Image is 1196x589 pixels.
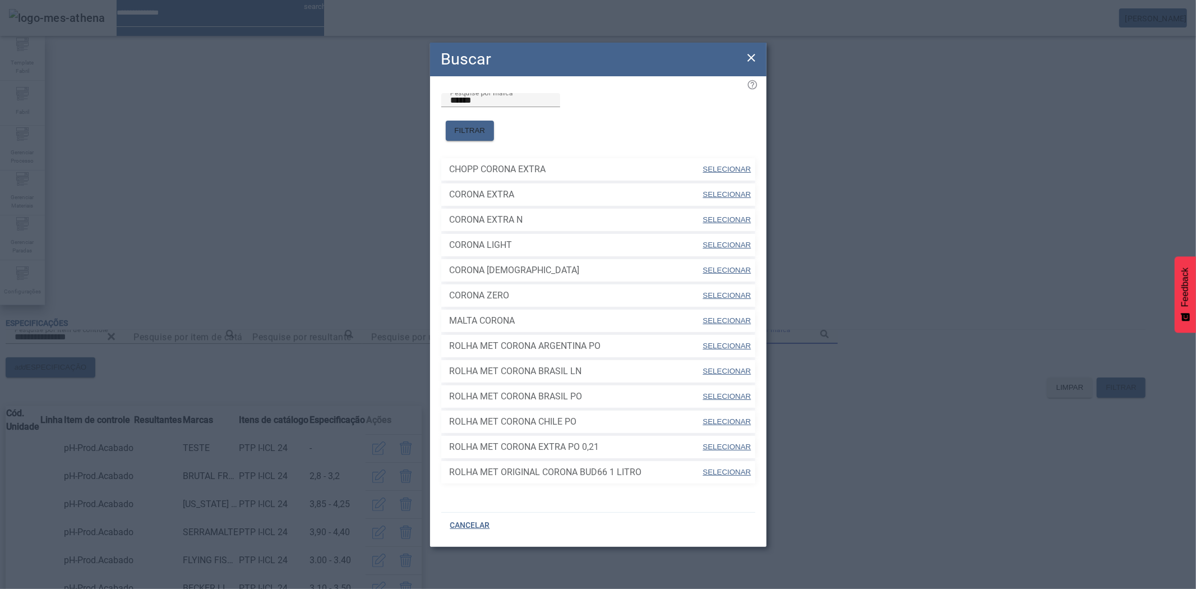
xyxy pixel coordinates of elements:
span: ROLHA MET ORIGINAL CORONA BUD66 1 LITRO [450,466,702,479]
button: SELECIONAR [701,235,752,255]
span: SELECIONAR [703,367,751,375]
span: Feedback [1180,268,1190,307]
span: CANCELAR [450,520,490,531]
span: ROLHA MET CORONA ARGENTINA PO [450,339,702,353]
span: CORONA LIGHT [450,238,702,252]
span: SELECIONAR [703,241,751,249]
button: CANCELAR [441,516,499,536]
span: CORONA [DEMOGRAPHIC_DATA] [450,264,702,277]
button: SELECIONAR [701,361,752,381]
span: SELECIONAR [703,316,751,325]
span: ROLHA MET CORONA CHILE PO [450,415,702,429]
button: SELECIONAR [701,185,752,205]
span: CHOPP CORONA EXTRA [450,163,702,176]
span: SELECIONAR [703,215,751,224]
span: SELECIONAR [703,342,751,350]
span: SELECIONAR [703,417,751,426]
span: CORONA ZERO [450,289,702,302]
span: CORONA EXTRA N [450,213,702,227]
button: SELECIONAR [701,286,752,306]
span: FILTRAR [455,125,486,136]
button: Feedback - Mostrar pesquisa [1175,256,1196,333]
span: CORONA EXTRA [450,188,702,201]
button: SELECIONAR [701,311,752,331]
span: SELECIONAR [703,392,751,401]
button: SELECIONAR [701,412,752,432]
span: ROLHA MET CORONA BRASIL PO [450,390,702,403]
button: SELECIONAR [701,260,752,280]
span: ROLHA MET CORONA BRASIL LN [450,365,702,378]
span: SELECIONAR [703,468,751,476]
span: MALTA CORONA [450,314,702,328]
span: ROLHA MET CORONA EXTRA PO 0,21 [450,440,702,454]
mat-label: Pesquise por marca [450,89,513,96]
h2: Buscar [441,47,492,71]
span: SELECIONAR [703,165,751,173]
span: SELECIONAR [703,443,751,451]
span: SELECIONAR [703,291,751,300]
button: SELECIONAR [701,462,752,482]
button: FILTRAR [446,121,495,141]
button: SELECIONAR [701,386,752,407]
button: SELECIONAR [701,159,752,180]
span: SELECIONAR [703,190,751,199]
span: SELECIONAR [703,266,751,274]
button: SELECIONAR [701,437,752,457]
button: SELECIONAR [701,210,752,230]
button: SELECIONAR [701,336,752,356]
